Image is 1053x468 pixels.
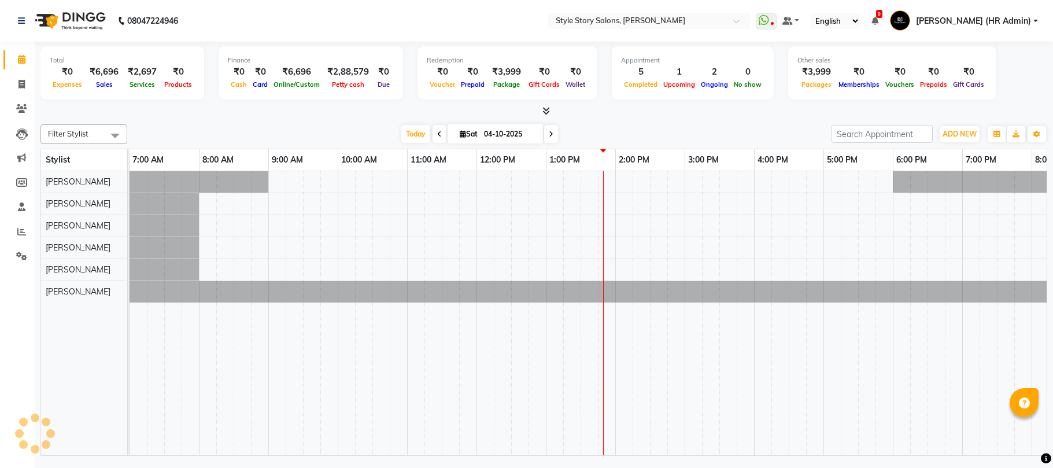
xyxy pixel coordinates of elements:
span: Products [161,80,195,89]
span: Prepaid [458,80,487,89]
div: ₹2,88,579 [323,65,374,79]
a: 7:00 PM [963,152,999,168]
div: ₹0 [161,65,195,79]
a: 6:00 PM [893,152,930,168]
div: ₹0 [458,65,487,79]
a: 11:00 AM [408,152,449,168]
div: ₹0 [374,65,394,79]
div: ₹0 [917,65,950,79]
div: ₹0 [836,65,882,79]
button: ADD NEW [940,126,980,142]
span: Gift Cards [950,80,987,89]
div: ₹0 [228,65,250,79]
div: Appointment [621,56,764,65]
span: Sat [457,130,481,138]
img: logo [29,5,109,37]
div: 2 [698,65,731,79]
span: Filter Stylist [48,129,88,138]
div: Other sales [797,56,987,65]
a: 9:00 AM [269,152,306,168]
span: [PERSON_NAME] [46,176,110,187]
div: Finance [228,56,394,65]
span: Prepaids [917,80,950,89]
span: [PERSON_NAME] [46,286,110,297]
div: ₹0 [526,65,563,79]
a: 12:00 PM [477,152,518,168]
div: ₹0 [50,65,85,79]
span: Completed [621,80,660,89]
span: [PERSON_NAME] [46,264,110,275]
span: Ongoing [698,80,731,89]
div: Total [50,56,195,65]
div: ₹2,697 [123,65,161,79]
span: Expenses [50,80,85,89]
span: Vouchers [882,80,917,89]
div: 1 [660,65,698,79]
span: Cash [228,80,250,89]
span: Petty cash [329,80,367,89]
a: 7:00 AM [130,152,167,168]
span: 9 [876,10,882,18]
div: 0 [731,65,764,79]
div: ₹0 [950,65,987,79]
span: ADD NEW [943,130,977,138]
a: 5:00 PM [824,152,860,168]
span: Wallet [563,80,588,89]
b: 08047224946 [127,5,178,37]
input: Search Appointment [832,125,933,143]
span: Stylist [46,154,70,165]
span: Voucher [427,80,458,89]
span: [PERSON_NAME] [46,242,110,253]
div: ₹3,999 [797,65,836,79]
span: Card [250,80,271,89]
div: ₹6,696 [271,65,323,79]
a: 10:00 AM [338,152,380,168]
div: Redemption [427,56,588,65]
a: 8:00 AM [199,152,237,168]
span: Due [375,80,393,89]
span: [PERSON_NAME] (HR Admin) [916,15,1031,27]
span: Upcoming [660,80,698,89]
div: ₹6,696 [85,65,123,79]
a: 1:00 PM [546,152,583,168]
div: ₹0 [882,65,917,79]
span: Memberships [836,80,882,89]
div: 5 [621,65,660,79]
span: [PERSON_NAME] [46,220,110,231]
div: ₹0 [427,65,458,79]
span: Package [490,80,523,89]
a: 9 [871,16,878,26]
span: Online/Custom [271,80,323,89]
span: Gift Cards [526,80,563,89]
div: ₹3,999 [487,65,526,79]
input: 2025-10-04 [481,126,538,143]
span: Sales [93,80,116,89]
div: ₹0 [250,65,271,79]
span: Packages [799,80,834,89]
a: 4:00 PM [755,152,791,168]
span: Today [401,125,430,143]
span: [PERSON_NAME] [46,198,110,209]
span: No show [731,80,764,89]
img: Nilofar Ali (HR Admin) [890,10,910,31]
a: 3:00 PM [685,152,722,168]
a: 2:00 PM [616,152,652,168]
div: ₹0 [563,65,588,79]
span: Services [127,80,158,89]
